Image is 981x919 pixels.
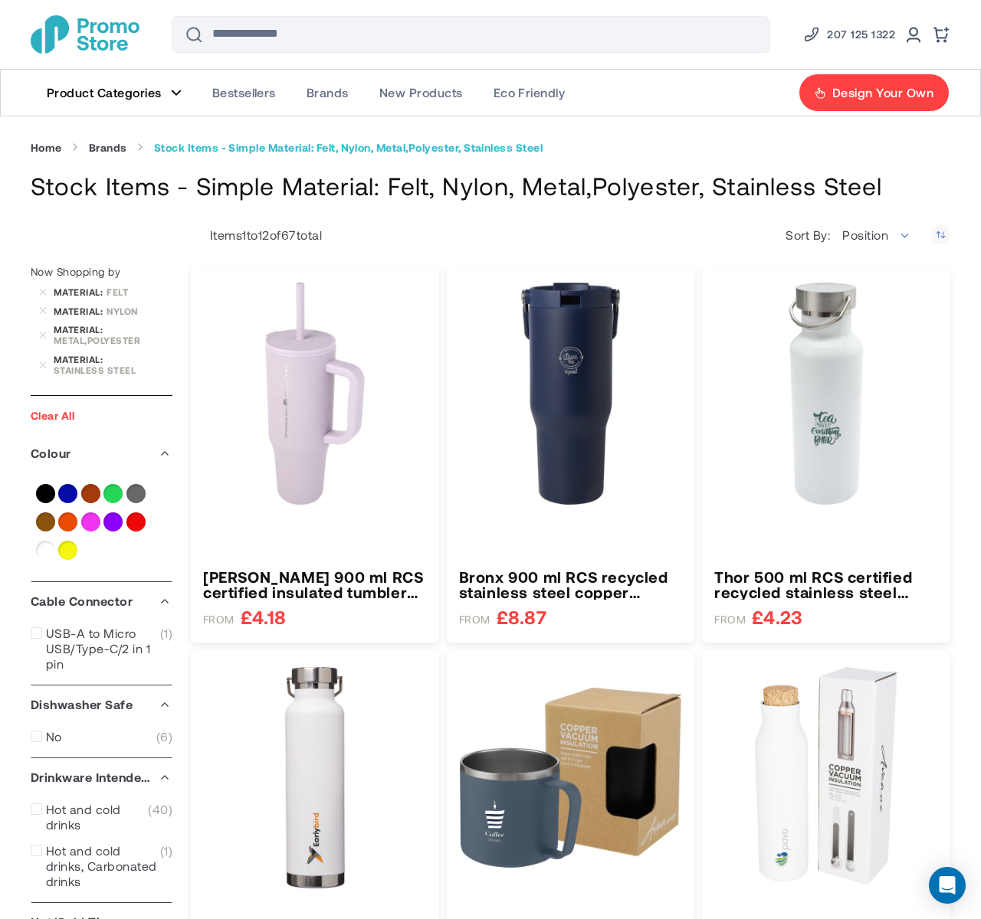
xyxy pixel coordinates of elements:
[802,25,895,44] a: Phone
[54,335,172,345] div: Metal,Polyester
[752,607,802,626] span: £4.23
[54,365,172,375] div: Stainless Steel
[364,70,478,116] a: New Products
[156,729,172,744] span: 6
[212,85,276,100] span: Bestsellers
[54,306,107,316] span: Material
[148,802,172,832] span: 40
[54,324,107,335] span: Material
[31,15,139,54] img: Promotional Merchandise
[203,569,427,600] a: Brady 900 ml RCS certified insulated tumbler with silicone straw
[58,541,77,560] a: Yellow
[786,227,834,243] label: Sort By
[54,286,107,297] span: Material
[103,512,123,531] a: Purple
[31,265,120,278] span: Now Shopping by
[58,484,77,503] a: Blue
[459,666,683,890] img: Nordre 350 ml copper vacuum insulated mug
[31,729,172,744] a: No 6
[38,287,48,296] a: Remove Material Felt
[160,626,172,672] span: 1
[126,512,146,531] a: Red
[459,282,683,505] img: Bronx 900 ml RCS recycled stainless steel copper vacuum insulated tumbler with dual function lid
[307,85,349,100] span: Brands
[241,607,286,626] span: £4.18
[497,607,546,626] span: £8.87
[46,802,148,832] span: Hot and cold drinks
[31,843,172,889] a: Hot and cold drinks, Carbonated drinks 1
[31,169,950,202] h1: Stock Items - Simple Material: Felt, Nylon, Metal,Polyester, Stainless Steel
[203,569,427,600] h3: [PERSON_NAME] 900 ml RCS certified insulated tumbler with silicone straw
[31,626,172,672] a: USB-A to Micro USB/Type-C/2 in 1 pin 1
[379,85,463,100] span: New Products
[203,282,427,505] img: Brady 900 ml RCS certified insulated tumbler with silicone straw
[478,70,581,116] a: Eco Friendly
[191,227,322,243] p: Items to of total
[31,434,172,473] div: Colour
[197,70,291,116] a: Bestsellers
[89,141,127,155] a: Brands
[47,85,162,100] span: Product Categories
[81,484,100,503] a: Brown
[714,569,938,600] a: Thor 500 ml RCS certified recycled stainless steel water bottle
[714,282,938,505] img: Thor 500 ml RCS certified recycled stainless steel water bottle
[46,729,62,744] span: No
[31,685,172,724] div: Dishwasher Safe
[160,843,172,889] span: 1
[36,512,55,531] a: Natural
[291,70,364,116] a: Brands
[242,227,246,242] span: 1
[494,85,566,100] span: Eco Friendly
[258,227,270,242] span: 12
[31,582,172,620] div: Cable Connector
[31,409,74,422] a: Clear All
[31,70,197,116] a: Product Categories
[126,484,146,503] a: Grey
[154,141,543,155] strong: Stock Items - Simple Material: Felt, Nylon, Metal,Polyester, Stainless Steel
[459,613,490,626] span: FROM
[931,225,950,244] a: Set Descending Direction
[714,666,938,890] img: Norse 590 ml copper vacuum insulated bottle
[31,802,172,832] a: Hot and cold drinks 40
[46,843,160,889] span: Hot and cold drinks, Carbonated drinks
[842,227,888,242] span: Position
[54,354,107,365] span: Material
[38,360,48,369] a: Remove Material Stainless Steel
[38,306,48,316] a: Remove Material Nylon
[203,613,235,626] span: FROM
[36,541,55,560] a: White
[203,666,427,890] img: Thor 650 ml copper vacuum insulated sport bottle
[799,74,950,112] a: Design Your Own
[827,25,895,44] span: 207 125 1322
[38,330,48,339] a: Remove Material Metal,Polyester
[714,613,746,626] span: FROM
[31,758,172,796] div: Drinkware Intended Use
[929,867,966,904] div: Open Intercom Messenger
[281,227,297,242] span: 67
[832,85,933,100] span: Design Your Own
[36,484,55,503] a: Black
[46,626,160,672] span: USB-A to Micro USB/Type-C/2 in 1 pin
[176,16,212,53] button: Search
[107,306,172,316] div: Nylon
[58,512,77,531] a: Orange
[103,484,123,503] a: Green
[107,286,172,297] div: Felt
[834,220,920,250] span: Position
[81,512,100,531] a: Pink
[31,15,139,54] a: store logo
[459,569,683,600] a: Bronx 900 ml RCS recycled stainless steel copper vacuum insulated tumbler with dual function lid
[31,141,62,155] a: Home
